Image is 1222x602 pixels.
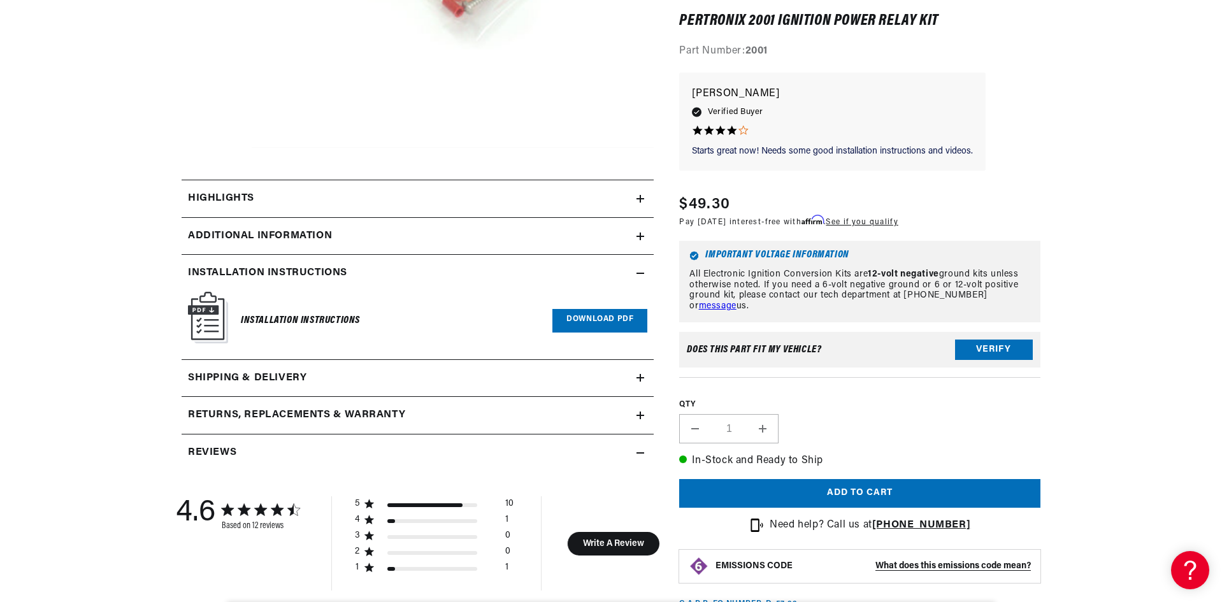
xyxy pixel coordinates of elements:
p: In-Stock and Ready to Ship [679,453,1040,469]
summary: Additional Information [182,218,654,255]
h2: Reviews [188,445,236,461]
p: All Electronic Ignition Conversion Kits are ground kits unless otherwise noted. If you need a 6-v... [689,269,1030,312]
h2: Shipping & Delivery [188,370,306,387]
img: Emissions code [689,556,709,577]
p: Need help? Call us at [770,517,970,534]
div: 2 [354,546,360,557]
div: 3 star by 0 reviews [354,530,514,546]
div: 3 [354,530,360,541]
div: 5 star by 10 reviews [354,498,514,514]
div: 1 [505,514,508,530]
summary: Returns, Replacements & Warranty [182,397,654,434]
div: Does This part fit My vehicle? [687,345,821,355]
div: 1 [354,562,360,573]
summary: Shipping & Delivery [182,360,654,397]
strong: 2001 [745,46,768,56]
h2: Installation instructions [188,265,347,282]
div: 1 star by 1 reviews [354,562,514,578]
a: Download PDF [552,309,647,333]
button: EMISSIONS CODEWhat does this emissions code mean? [715,561,1031,572]
div: 0 [505,530,510,546]
a: message [699,301,737,311]
h6: Important Voltage Information [689,251,1030,261]
img: Instruction Manual [188,292,228,343]
div: 5 [354,498,360,510]
div: 4.6 [176,496,215,531]
h2: Highlights [188,190,254,207]
summary: Installation instructions [182,255,654,292]
h2: Returns, Replacements & Warranty [188,407,405,424]
button: Verify [955,340,1033,360]
span: Verified Buyer [708,105,763,119]
p: Starts great now! Needs some good installation instructions and videos. [692,146,973,159]
div: Based on 12 reviews [222,521,299,531]
h6: Installation Instructions [241,312,360,329]
h1: PerTronix 2001 Ignition Power Relay Kit [679,15,1040,27]
strong: 12-volt negative [868,269,939,279]
button: Add to cart [679,480,1040,508]
div: 10 [505,498,514,514]
label: QTY [679,399,1040,410]
div: 4 [354,514,360,526]
a: [PHONE_NUMBER] [872,520,970,530]
summary: Reviews [182,434,654,471]
p: Pay [DATE] interest-free with . [679,216,898,228]
span: $49.30 [679,193,730,216]
strong: What does this emissions code mean? [875,561,1031,571]
div: 2 star by 0 reviews [354,546,514,562]
div: 1 [505,562,508,578]
a: See if you qualify - Learn more about Affirm Financing (opens in modal) [826,219,898,226]
summary: Highlights [182,180,654,217]
button: Write A Review [567,532,659,555]
h2: Additional Information [188,228,332,245]
p: [PERSON_NAME] [692,85,973,103]
strong: EMISSIONS CODE [715,561,793,571]
div: 4 star by 1 reviews [354,514,514,530]
div: Part Number: [679,43,1040,60]
span: Affirm [801,215,824,225]
div: 0 [505,546,510,562]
